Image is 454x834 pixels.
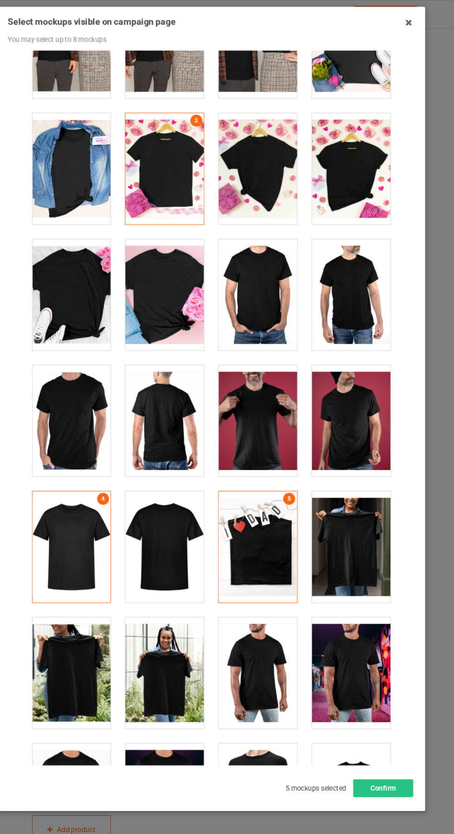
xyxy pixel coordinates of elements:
span: Select mockups visible on campaign page [37,15,194,25]
a: 5 [294,460,305,471]
span: 5 mockups selected [290,726,359,746]
button: Confirm [359,727,416,744]
a: 4 [120,460,132,471]
span: You may select up to 8 mockups [37,33,129,40]
a: 3 [207,107,218,118]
